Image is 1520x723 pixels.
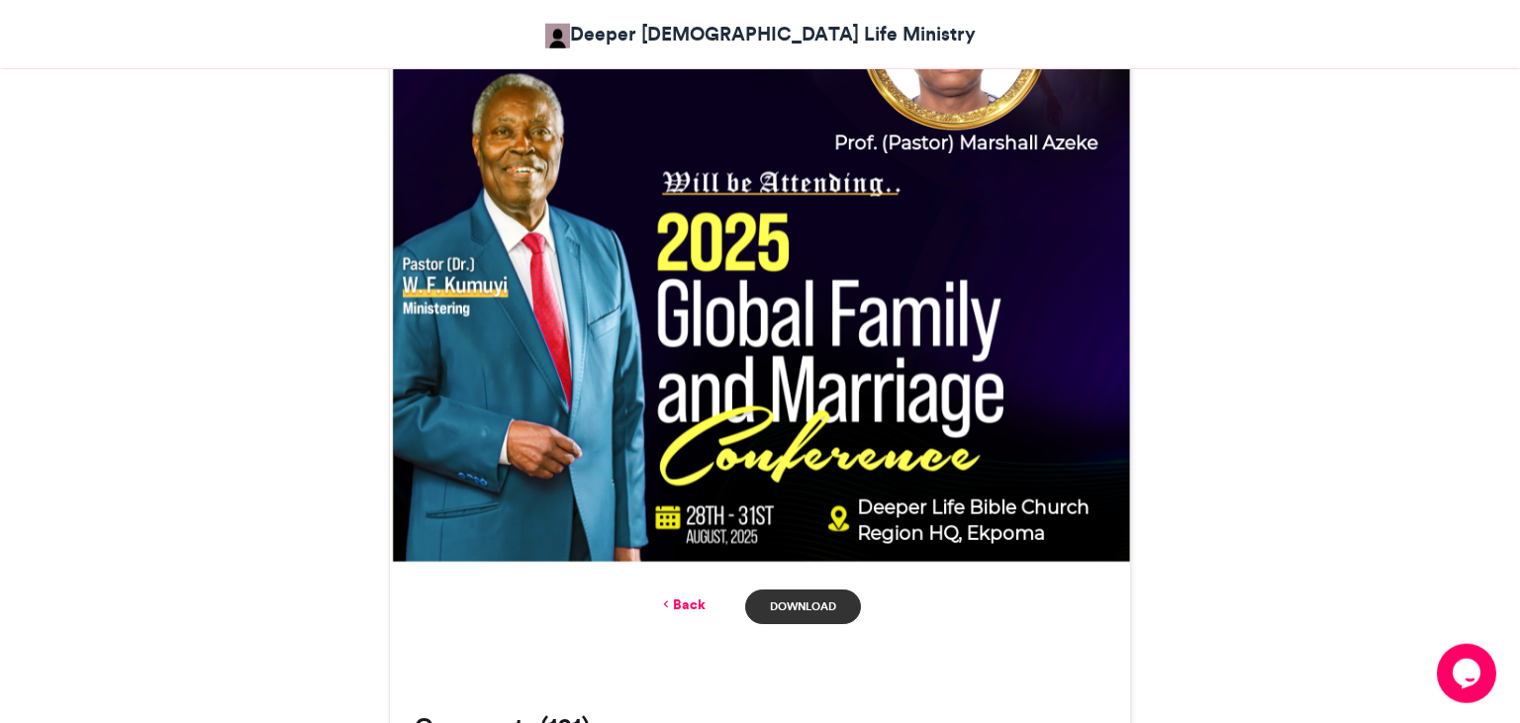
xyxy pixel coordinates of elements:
iframe: chat widget [1437,644,1500,703]
a: Back [659,594,706,615]
a: Download [745,589,861,624]
a: Deeper [DEMOGRAPHIC_DATA] Life Ministry [545,20,976,48]
img: Obafemi Bello [545,24,570,48]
